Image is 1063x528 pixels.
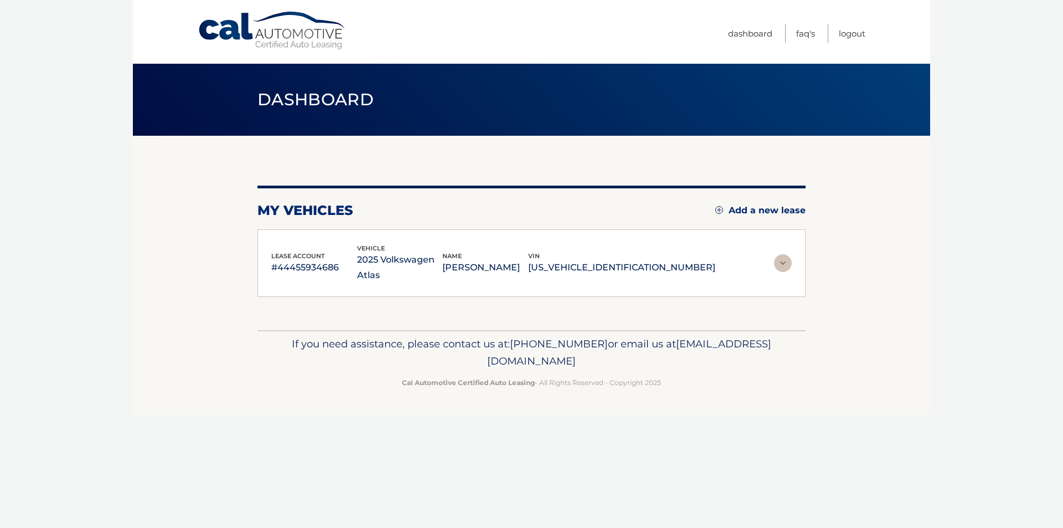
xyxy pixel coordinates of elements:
img: add.svg [715,206,723,214]
a: FAQ's [796,24,815,43]
p: If you need assistance, please contact us at: or email us at [265,335,798,371]
a: Logout [839,24,865,43]
a: Cal Automotive [198,11,347,50]
img: accordion-rest.svg [774,254,792,272]
span: name [442,252,462,260]
span: lease account [271,252,325,260]
span: vin [528,252,540,260]
p: 2025 Volkswagen Atlas [357,252,443,283]
p: #44455934686 [271,260,357,275]
span: vehicle [357,244,385,252]
strong: Cal Automotive Certified Auto Leasing [402,378,535,387]
a: Dashboard [728,24,772,43]
p: [PERSON_NAME] [442,260,528,275]
p: - All Rights Reserved - Copyright 2025 [265,377,798,388]
a: Add a new lease [715,205,806,216]
span: Dashboard [257,89,374,110]
h2: my vehicles [257,202,353,219]
p: [US_VEHICLE_IDENTIFICATION_NUMBER] [528,260,715,275]
span: [PHONE_NUMBER] [510,337,608,350]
